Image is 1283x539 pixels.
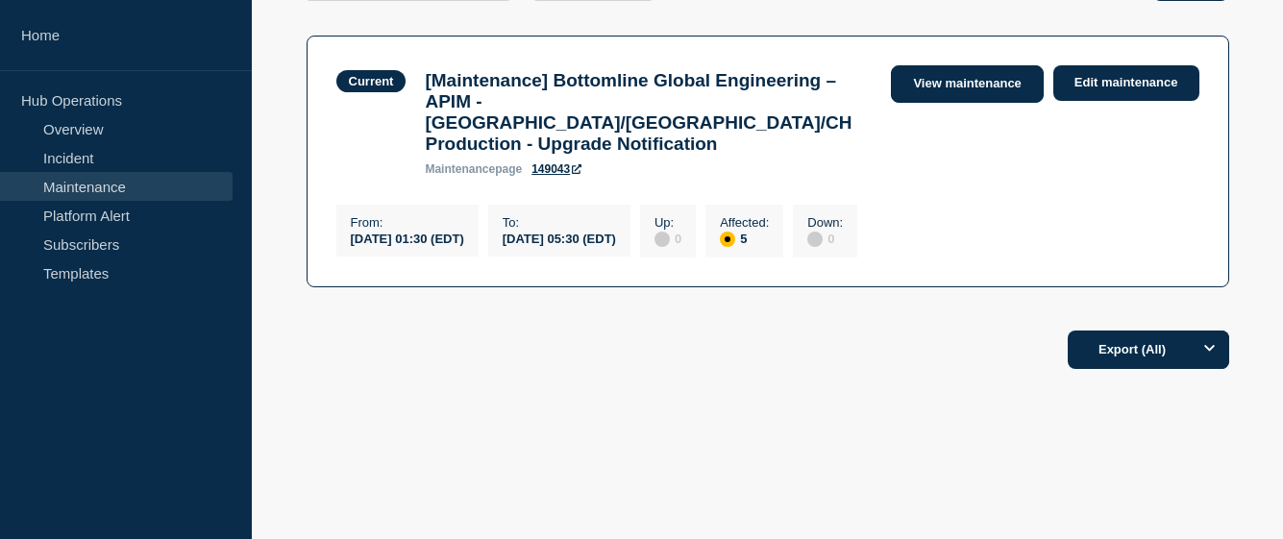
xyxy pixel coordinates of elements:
[531,162,581,176] a: 149043
[503,215,616,230] p: To :
[1191,331,1229,369] button: Options
[807,215,843,230] p: Down :
[351,215,464,230] p: From :
[720,232,735,247] div: affected
[720,215,769,230] p: Affected :
[807,232,823,247] div: disabled
[425,70,872,155] h3: [Maintenance] Bottomline Global Engineering – APIM - [GEOGRAPHIC_DATA]/[GEOGRAPHIC_DATA]/CH Produ...
[654,230,681,247] div: 0
[425,162,495,176] span: maintenance
[720,230,769,247] div: 5
[807,230,843,247] div: 0
[503,230,616,246] div: [DATE] 05:30 (EDT)
[349,74,394,88] div: Current
[654,232,670,247] div: disabled
[654,215,681,230] p: Up :
[1053,65,1199,101] a: Edit maintenance
[425,162,522,176] p: page
[351,230,464,246] div: [DATE] 01:30 (EDT)
[891,65,1043,103] a: View maintenance
[1068,331,1229,369] button: Export (All)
